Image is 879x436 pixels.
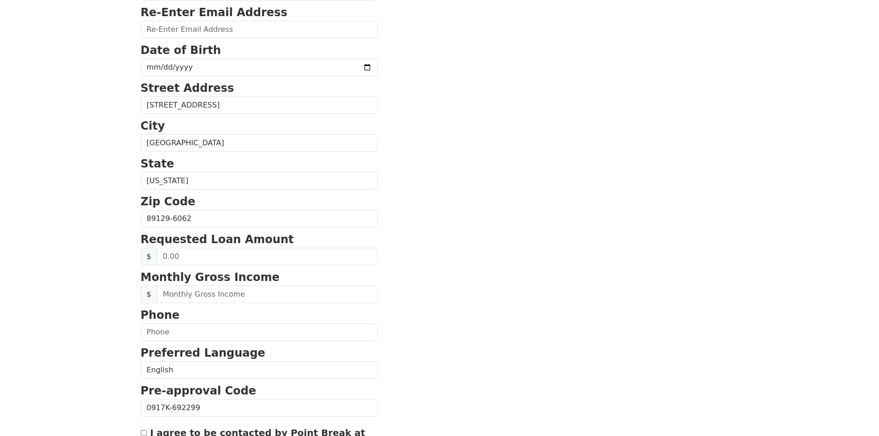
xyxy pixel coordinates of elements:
[141,384,257,397] strong: Pre-approval Code
[141,399,378,417] input: Pre-approval Code
[141,286,157,303] span: $
[141,6,287,19] strong: Re-Enter Email Address
[141,248,157,265] span: $
[141,134,378,152] input: City
[141,269,378,286] p: Monthly Gross Income
[141,309,180,322] strong: Phone
[157,286,378,303] input: Monthly Gross Income
[141,82,234,95] strong: Street Address
[141,44,221,57] strong: Date of Birth
[141,346,265,359] strong: Preferred Language
[141,157,174,170] strong: State
[157,248,378,265] input: 0.00
[141,96,378,114] input: Street Address
[141,323,378,341] input: Phone
[141,233,294,246] strong: Requested Loan Amount
[141,21,378,38] input: Re-Enter Email Address
[141,195,196,208] strong: Zip Code
[141,119,165,132] strong: City
[141,210,378,227] input: Zip Code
